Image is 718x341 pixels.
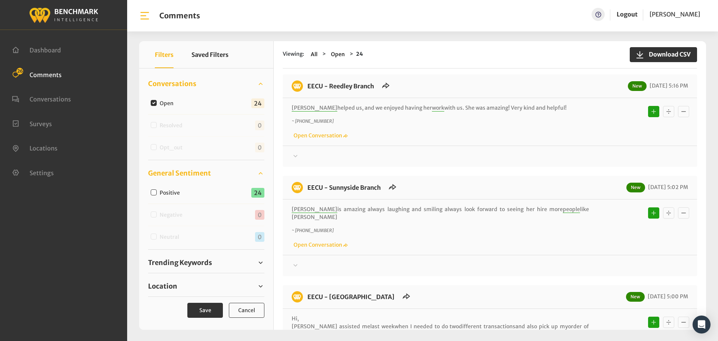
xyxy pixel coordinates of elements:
img: benchmark [29,6,98,24]
span: 26 [16,68,23,74]
a: Open Conversation [292,132,348,139]
a: Logout [617,8,638,21]
div: Basic example [646,315,691,330]
button: Download CSV [630,47,697,62]
a: Conversations [12,95,71,102]
span: 0 [255,143,264,152]
div: Basic example [646,104,691,119]
a: Trending Keywords [148,257,264,268]
a: Locations [12,144,58,151]
span: [PERSON_NAME] [292,206,337,213]
span: Locations [30,144,58,152]
span: people [563,206,580,213]
span: Surveys [30,120,52,127]
h6: EECU - Sunnyside Branch [303,182,385,193]
i: ~ [PHONE_NUMBER] [292,228,334,233]
a: Surveys [12,119,52,127]
span: [PERSON_NAME] [650,10,700,18]
a: Settings [12,168,54,176]
span: 0 [255,210,264,220]
span: Dashboard [30,46,61,54]
span: General Sentiment [148,168,211,178]
a: Location [148,281,264,292]
label: Neutral [157,233,185,241]
button: Cancel [229,303,264,318]
span: Trending Keywords [148,258,212,268]
img: benchmark [292,291,303,302]
a: Dashboard [12,46,61,53]
a: Conversations [148,78,264,89]
span: [DATE] 5:16 PM [648,82,688,89]
span: last week [370,323,395,330]
span: [PERSON_NAME] [292,104,337,112]
span: New [626,292,645,302]
span: Conversations [148,79,196,89]
span: Settings [30,169,54,176]
button: All [309,50,320,59]
span: New [628,81,647,91]
label: Resolved [157,122,188,130]
span: 24 [251,98,264,108]
a: General Sentiment [148,168,264,179]
a: Logout [617,10,638,18]
input: Positive [151,189,157,195]
a: Open Conversation [292,241,348,248]
div: Basic example [646,205,691,220]
button: Save [187,303,223,318]
span: 24 [251,188,264,198]
span: Location [148,281,177,291]
i: ~ [PHONE_NUMBER] [292,118,334,124]
span: Download CSV [644,50,691,59]
span: different transactions [459,323,515,330]
p: is amazing always laughing and smiling always look forward to seeing her hire more like [PERSON_N... [292,205,589,221]
label: Open [157,100,179,107]
input: Open [151,100,157,106]
a: EECU - [GEOGRAPHIC_DATA] [307,293,395,301]
a: EECU - Sunnyside Branch [307,184,381,191]
label: Opt_out [157,144,188,152]
label: Negative [157,211,188,219]
span: [DATE] 5:02 PM [646,184,688,191]
span: work [432,104,444,112]
img: benchmark [292,80,303,92]
a: EECU - Reedley Branch [307,82,374,90]
span: 0 [255,121,264,130]
span: New [626,183,645,192]
div: Open Intercom Messenger [693,316,711,334]
p: helped us, and we enjoyed having her with us. She was amazing! Very kind and helpful! [292,104,589,112]
h6: EECU - Reedley Branch [303,80,378,92]
label: Positive [157,189,186,197]
span: Comments [30,71,62,78]
span: Conversations [30,95,71,103]
h6: EECU - Clovis Old Town [303,291,399,302]
span: [DATE] 5:00 PM [646,293,688,300]
img: bar [139,10,150,21]
span: Viewing: [283,50,304,59]
img: benchmark [292,182,303,193]
a: Comments 26 [12,70,62,78]
h1: Comments [159,11,200,20]
button: Open [329,50,347,59]
span: 0 [255,232,264,242]
button: Saved Filters [191,41,228,68]
strong: 24 [356,51,363,57]
button: Filters [155,41,174,68]
a: [PERSON_NAME] [650,8,700,21]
